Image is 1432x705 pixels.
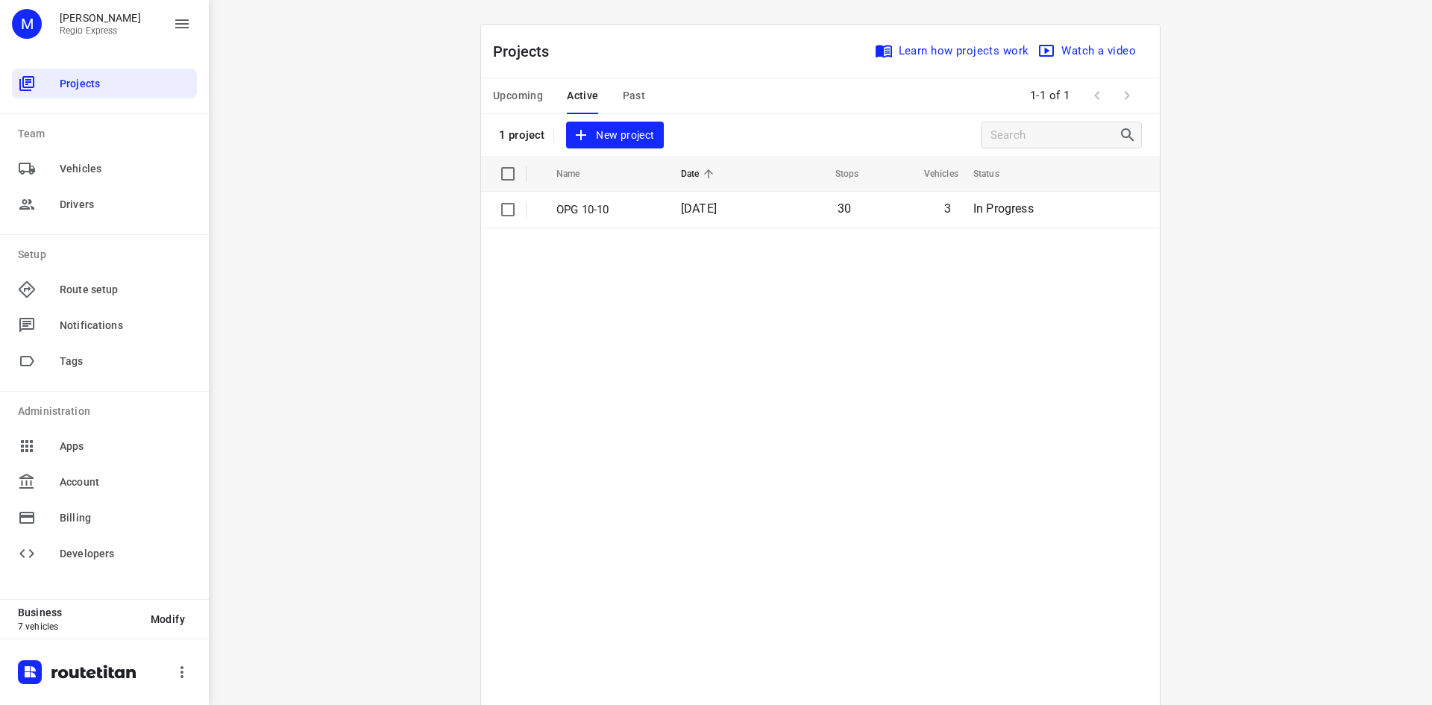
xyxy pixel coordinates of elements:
p: OPG 10-10 [556,201,659,219]
span: Projects [60,76,191,92]
span: Next Page [1112,81,1142,110]
p: 7 vehicles [18,621,139,632]
p: Team [18,126,197,142]
div: Vehicles [12,154,197,184]
div: Apps [12,431,197,461]
span: Name [556,165,600,183]
span: 3 [944,201,951,216]
p: Regio Express [60,25,141,36]
div: Notifications [12,310,197,340]
span: Tags [60,354,191,369]
div: Drivers [12,189,197,219]
p: Setup [18,247,197,263]
span: [DATE] [681,201,717,216]
span: In Progress [973,201,1034,216]
span: Vehicles [60,161,191,177]
span: Developers [60,546,191,562]
div: Billing [12,503,197,533]
span: Stops [816,165,859,183]
span: Route setup [60,282,191,298]
span: Upcoming [493,87,543,105]
p: 1 project [499,128,544,142]
span: Status [973,165,1019,183]
span: Past [623,87,646,105]
p: Administration [18,404,197,419]
span: Date [681,165,719,183]
button: New project [566,122,663,149]
div: M [12,9,42,39]
div: Developers [12,539,197,568]
p: Business [18,607,139,618]
div: Account [12,467,197,497]
span: Active [567,87,598,105]
span: Account [60,474,191,490]
span: Notifications [60,318,191,333]
div: Route setup [12,275,197,304]
div: Search [1119,126,1141,144]
input: Search projects [990,124,1119,147]
span: New project [575,126,654,145]
div: Tags [12,346,197,376]
span: Billing [60,510,191,526]
span: 1-1 of 1 [1024,80,1076,112]
p: Max Bisseling [60,12,141,24]
span: Previous Page [1082,81,1112,110]
p: Projects [493,40,562,63]
span: 30 [838,201,851,216]
button: Modify [139,606,197,633]
span: Modify [151,613,185,625]
div: Projects [12,69,197,98]
span: Vehicles [905,165,958,183]
span: Apps [60,439,191,454]
span: Drivers [60,197,191,213]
